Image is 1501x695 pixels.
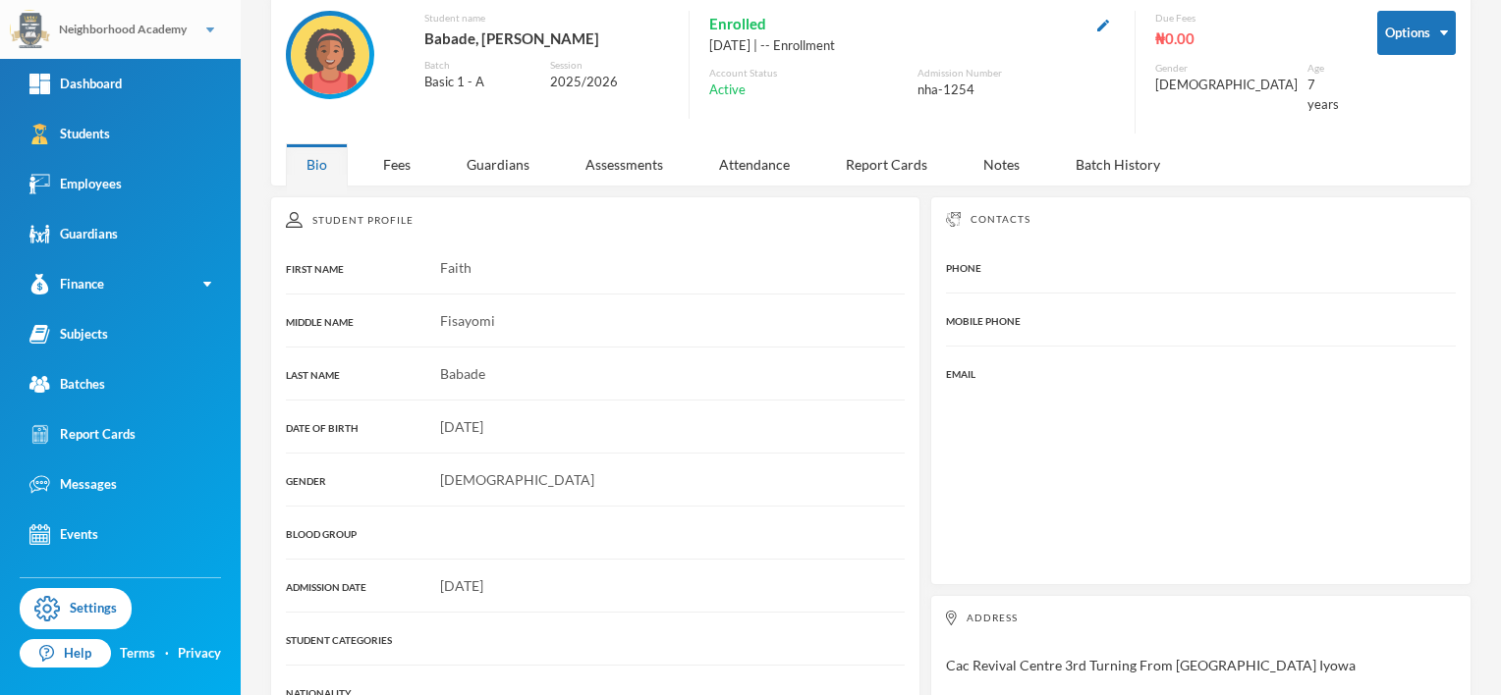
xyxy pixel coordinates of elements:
div: Batch History [1055,143,1181,186]
div: Notes [963,143,1040,186]
div: Batch [424,58,535,73]
div: Finance [29,274,104,294]
div: Guardians [29,224,118,244]
div: Attendance [698,143,810,186]
div: Due Fees [1155,11,1348,26]
div: Babade, [PERSON_NAME] [424,26,670,51]
div: Gender [1155,61,1298,76]
div: Students [29,124,110,144]
div: Session [550,58,669,73]
div: Report Cards [29,424,136,445]
div: Assessments [565,143,684,186]
span: Faith [440,259,472,276]
div: 2025/2026 [550,73,669,92]
div: Bio [286,143,348,186]
span: Fisayomi [440,312,495,329]
div: Employees [29,174,122,194]
div: Contacts [946,212,1456,227]
span: MOBILE PHONE [946,315,1021,327]
img: logo [11,11,50,50]
span: BLOOD GROUP [286,528,357,540]
div: Fees [362,143,431,186]
button: Options [1377,11,1456,55]
a: Help [20,639,111,668]
div: nha-1254 [917,80,1115,100]
div: 7 years [1307,76,1348,114]
span: Babade [440,365,485,382]
span: [DEMOGRAPHIC_DATA] [440,471,594,488]
span: Enrolled [709,11,766,36]
span: Active [709,80,746,100]
a: Settings [20,588,132,629]
div: Neighborhood Academy [59,21,187,38]
img: STUDENT [291,16,369,94]
div: [DATE] | -- Enrollment [709,36,1115,56]
span: [DATE] [440,418,483,435]
div: Basic 1 - A [424,73,535,92]
div: Subjects [29,324,108,345]
div: Report Cards [825,143,948,186]
div: Account Status [709,66,907,80]
div: Address [946,611,1456,625]
div: Batches [29,374,105,395]
div: Guardians [446,143,550,186]
span: PHONE [946,262,981,274]
span: EMAIL [946,368,975,380]
a: Privacy [178,644,221,664]
div: Admission Number [917,66,1115,80]
div: Age [1307,61,1348,76]
div: Dashboard [29,74,122,94]
div: ₦0.00 [1155,26,1348,51]
div: Messages [29,474,117,495]
span: [DATE] [440,577,483,594]
div: Events [29,524,98,545]
span: STUDENT CATEGORIES [286,634,392,646]
div: Student name [424,11,670,26]
a: Terms [120,644,155,664]
div: [DEMOGRAPHIC_DATA] [1155,76,1298,95]
div: Student Profile [286,212,905,228]
button: Edit [1091,13,1115,35]
div: · [165,644,169,664]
